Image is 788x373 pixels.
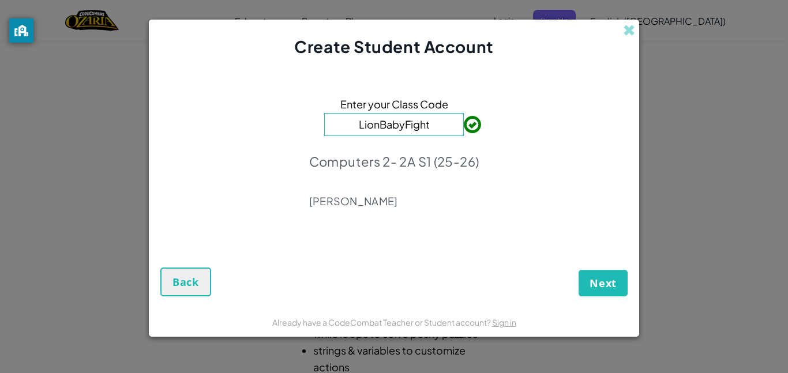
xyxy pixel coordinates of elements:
[590,276,617,290] span: Next
[9,18,33,43] button: privacy banner
[579,270,628,296] button: Next
[309,194,479,208] p: [PERSON_NAME]
[309,153,479,169] p: Computers 2- 2A S1 (25-26)
[160,267,211,296] button: Back
[272,317,492,327] span: Already have a CodeCombat Teacher or Student account?
[492,317,516,327] a: Sign in
[172,275,199,289] span: Back
[340,96,448,112] span: Enter your Class Code
[294,36,493,56] span: Create Student Account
